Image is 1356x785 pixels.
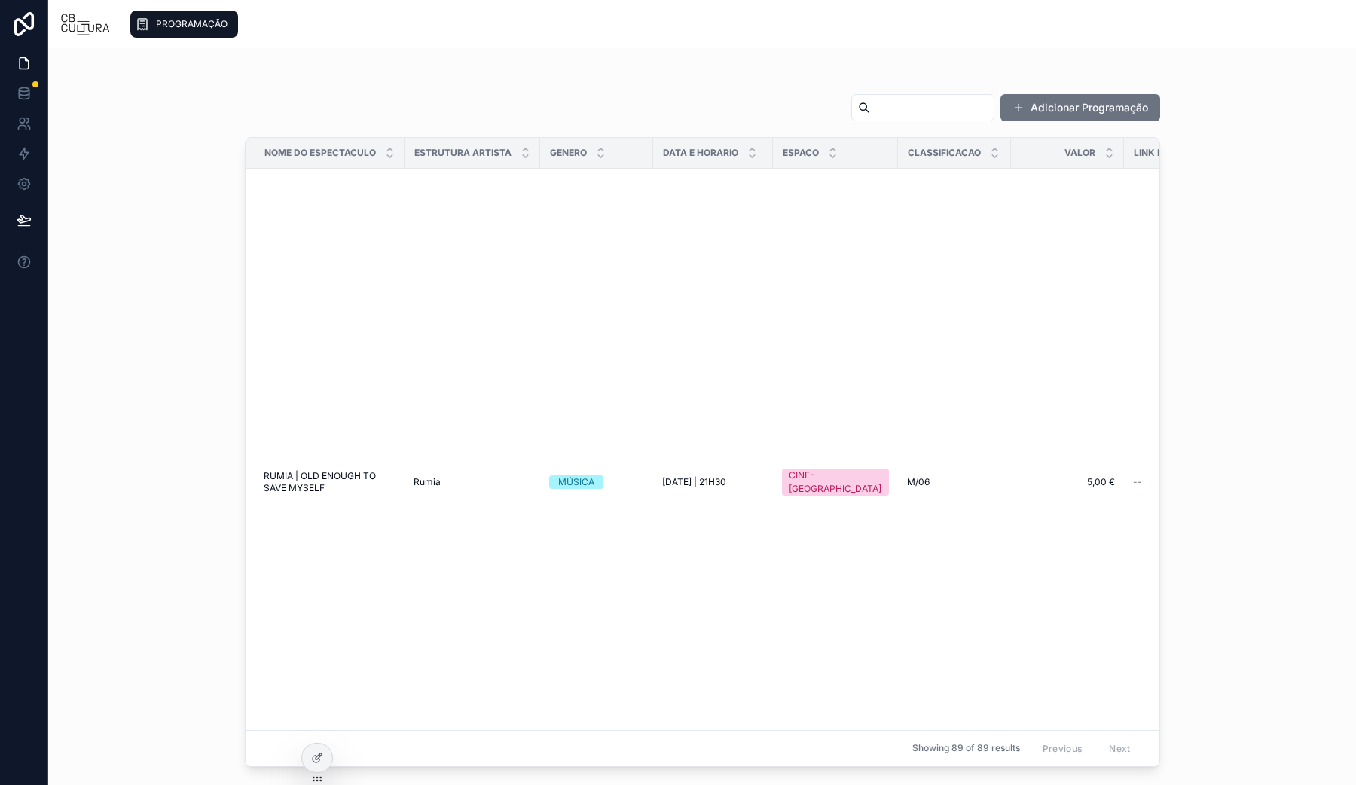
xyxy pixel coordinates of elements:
span: [DATE] | 21H30 [662,476,726,488]
div: CINE-[GEOGRAPHIC_DATA] [789,469,881,496]
a: PROGRAMAÇÃO [130,11,238,38]
a: RUMIA | OLD ENOUGH TO SAVE MYSELF [264,470,395,494]
span: Nome Do Espectaculo [264,147,376,159]
a: 5,00 € [1020,476,1115,488]
span: Rumia [414,476,441,488]
a: MÚSICA [549,475,644,489]
span: Valor [1064,147,1095,159]
span: M/06 [907,476,930,488]
img: App logo [60,12,111,36]
div: MÚSICA [558,475,594,489]
a: Rumia [414,476,531,488]
span: Link Bilheteira [1134,147,1209,159]
span: Showing 89 of 89 results [912,743,1020,755]
a: M/06 [907,476,1002,488]
span: Classificacao [908,147,981,159]
div: scrollable content [123,8,1344,41]
span: Estrutura Artista [414,147,512,159]
button: Adicionar Programação [1000,94,1160,121]
a: CINE-[GEOGRAPHIC_DATA] [782,469,889,496]
a: [DATE] | 21H30 [662,476,764,488]
span: Data E Horario [663,147,738,159]
span: PROGRAMAÇÃO [156,18,228,30]
span: -- [1133,476,1142,488]
span: Genero [550,147,587,159]
a: -- [1133,476,1268,488]
span: Espaco [783,147,819,159]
